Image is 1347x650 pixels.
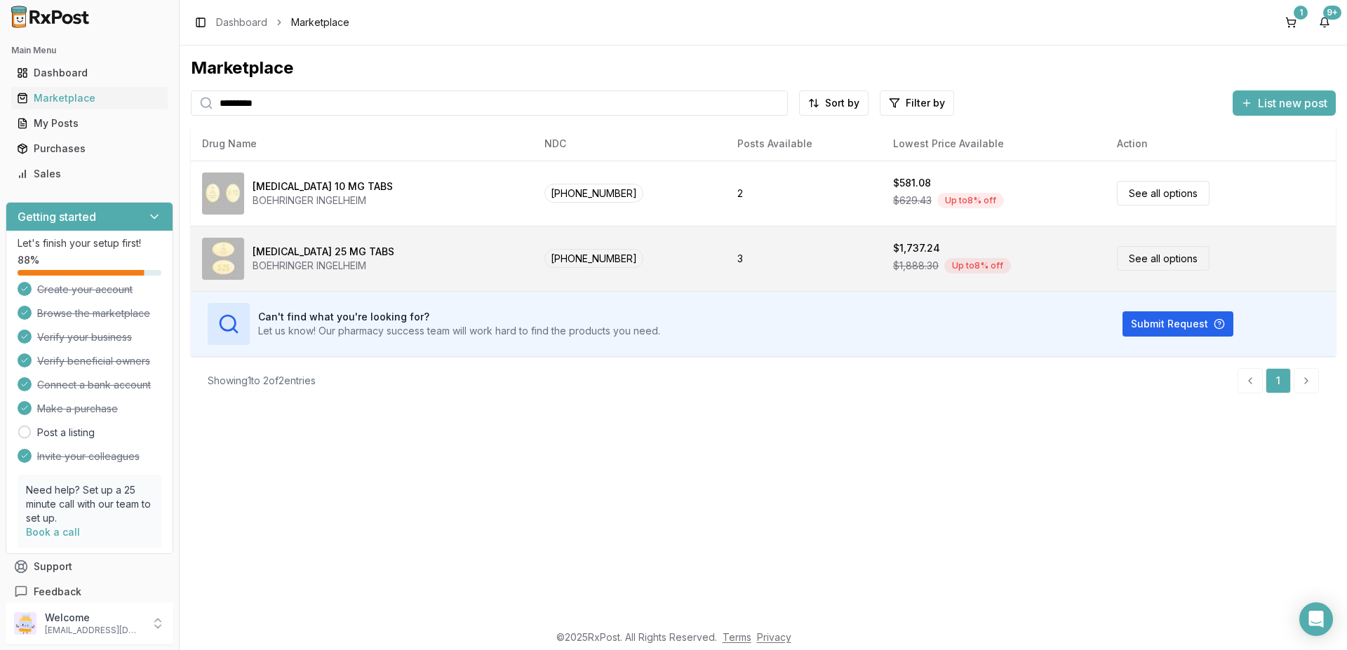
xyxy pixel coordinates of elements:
p: Need help? Set up a 25 minute call with our team to set up. [26,483,153,525]
button: Sort by [799,90,869,116]
span: [PHONE_NUMBER] [544,184,643,203]
a: Book a call [26,526,80,538]
button: Purchases [6,137,173,160]
p: [EMAIL_ADDRESS][DOMAIN_NAME] [45,625,142,636]
td: 3 [726,226,882,291]
div: 9+ [1323,6,1341,20]
button: Support [6,554,173,579]
a: Dashboard [216,15,267,29]
a: My Posts [11,111,168,136]
div: [MEDICAL_DATA] 25 MG TABS [253,245,394,259]
div: BOEHRINGER INGELHEIM [253,194,393,208]
button: 1 [1280,11,1302,34]
h3: Can't find what you're looking for? [258,310,660,324]
td: 2 [726,161,882,226]
h2: Main Menu [11,45,168,56]
a: See all options [1117,181,1209,205]
span: $1,888.30 [893,259,939,273]
div: 1 [1294,6,1308,20]
a: Terms [723,631,751,643]
div: Open Intercom Messenger [1299,602,1333,636]
p: Let us know! Our pharmacy success team will work hard to find the products you need. [258,324,660,338]
button: List new post [1233,90,1336,116]
nav: pagination [1238,368,1319,393]
span: Create your account [37,283,133,297]
span: Filter by [906,96,945,110]
span: Invite your colleagues [37,449,140,463]
div: Sales [17,167,162,181]
span: Connect a bank account [37,378,151,392]
div: Purchases [17,142,162,156]
h3: Getting started [18,208,96,225]
a: 1 [1266,368,1291,393]
span: Make a purchase [37,402,118,416]
a: List new post [1233,97,1336,111]
span: Sort by [825,96,859,110]
a: Dashboard [11,60,168,86]
div: Up to 8 % off [937,193,1004,208]
button: Filter by [880,90,954,116]
nav: breadcrumb [216,15,349,29]
button: Dashboard [6,62,173,84]
img: User avatar [14,612,36,635]
span: 88 % [18,253,39,267]
span: List new post [1258,95,1327,111]
th: Posts Available [726,127,882,161]
span: Verify beneficial owners [37,354,150,368]
a: Privacy [757,631,791,643]
div: Marketplace [191,57,1336,79]
button: Sales [6,163,173,185]
a: Marketplace [11,86,168,111]
span: $629.43 [893,194,932,208]
th: NDC [533,127,727,161]
div: [MEDICAL_DATA] 10 MG TABS [253,180,393,194]
img: Jardiance 10 MG TABS [202,172,244,215]
img: RxPost Logo [6,6,95,28]
p: Welcome [45,611,142,625]
button: 9+ [1313,11,1336,34]
span: Browse the marketplace [37,306,150,320]
a: Sales [11,161,168,187]
div: Marketplace [17,91,162,105]
button: My Posts [6,112,173,135]
span: Feedback [34,585,81,599]
div: Dashboard [17,66,162,80]
a: Post a listing [37,426,95,440]
p: Let's finish your setup first! [18,236,161,250]
button: Marketplace [6,87,173,109]
span: Marketplace [291,15,349,29]
a: Purchases [11,136,168,161]
th: Action [1106,127,1336,161]
th: Drug Name [191,127,533,161]
th: Lowest Price Available [882,127,1106,161]
div: $1,737.24 [893,241,940,255]
div: Showing 1 to 2 of 2 entries [208,374,316,388]
div: Up to 8 % off [944,258,1011,273]
div: BOEHRINGER INGELHEIM [253,259,394,273]
span: Verify your business [37,330,132,344]
div: My Posts [17,116,162,130]
div: $581.08 [893,176,931,190]
img: Jardiance 25 MG TABS [202,238,244,280]
a: See all options [1117,246,1209,271]
span: [PHONE_NUMBER] [544,249,643,268]
button: Feedback [6,579,173,604]
button: Submit Request [1122,311,1233,337]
